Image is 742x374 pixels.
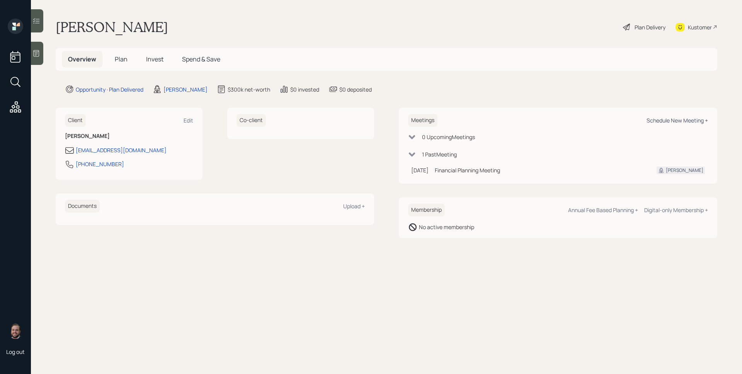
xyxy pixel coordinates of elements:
[339,85,372,93] div: $0 deposited
[6,348,25,355] div: Log out
[184,117,193,124] div: Edit
[408,204,445,216] h6: Membership
[422,133,475,141] div: 0 Upcoming Meeting s
[76,146,167,154] div: [EMAIL_ADDRESS][DOMAIN_NAME]
[419,223,474,231] div: No active membership
[647,117,708,124] div: Schedule New Meeting +
[76,85,143,93] div: Opportunity · Plan Delivered
[76,160,124,168] div: [PHONE_NUMBER]
[688,23,712,31] div: Kustomer
[8,323,23,339] img: james-distasi-headshot.png
[65,133,193,139] h6: [PERSON_NAME]
[635,23,665,31] div: Plan Delivery
[411,166,429,174] div: [DATE]
[666,167,703,174] div: [PERSON_NAME]
[65,114,86,127] h6: Client
[146,55,163,63] span: Invest
[56,19,168,36] h1: [PERSON_NAME]
[343,202,365,210] div: Upload +
[115,55,128,63] span: Plan
[65,200,100,212] h6: Documents
[408,114,437,127] h6: Meetings
[422,150,457,158] div: 1 Past Meeting
[435,166,644,174] div: Financial Planning Meeting
[182,55,220,63] span: Spend & Save
[163,85,208,93] div: [PERSON_NAME]
[228,85,270,93] div: $300k net-worth
[644,206,708,214] div: Digital-only Membership +
[568,206,638,214] div: Annual Fee Based Planning +
[290,85,319,93] div: $0 invested
[237,114,266,127] h6: Co-client
[68,55,96,63] span: Overview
